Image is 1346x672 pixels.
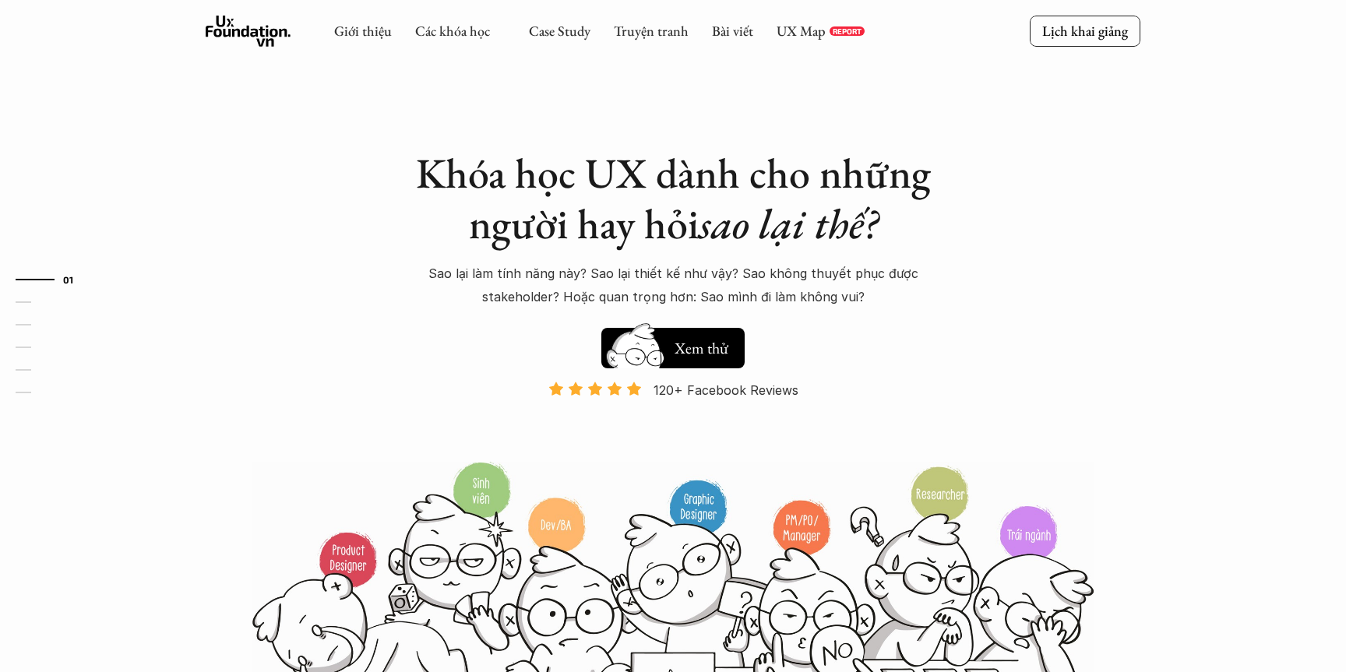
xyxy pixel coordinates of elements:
h1: Khóa học UX dành cho những người hay hỏi [400,148,946,249]
strong: 01 [63,274,74,285]
p: REPORT [833,26,862,36]
a: Xem thử [601,320,745,368]
a: Case Study [529,22,590,40]
a: Giới thiệu [334,22,392,40]
em: sao lại thế? [699,196,878,251]
a: Bài viết [712,22,753,40]
a: 120+ Facebook Reviews [534,381,812,459]
a: Truyện tranh [614,22,689,40]
h5: Xem thử [675,337,732,359]
p: Sao lại làm tính năng này? Sao lại thiết kế như vậy? Sao không thuyết phục được stakeholder? Hoặc... [400,262,946,309]
a: Lịch khai giảng [1030,16,1140,46]
p: 120+ Facebook Reviews [654,378,798,402]
a: 01 [16,270,90,289]
a: UX Map [777,22,826,40]
p: Lịch khai giảng [1042,22,1128,40]
a: Các khóa học [415,22,490,40]
a: REPORT [830,26,865,36]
